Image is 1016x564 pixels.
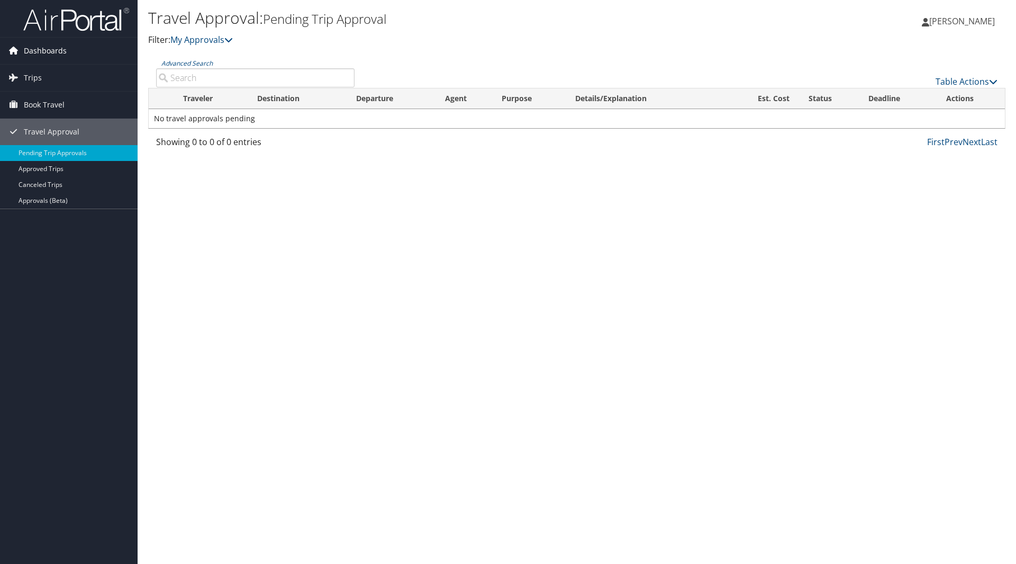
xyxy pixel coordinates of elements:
[263,10,386,28] small: Pending Trip Approval
[566,88,723,109] th: Details/Explanation
[24,119,79,145] span: Travel Approval
[945,136,963,148] a: Prev
[799,88,859,109] th: Status: activate to sort column ascending
[149,109,1005,128] td: No travel approvals pending
[937,88,1005,109] th: Actions
[492,88,566,109] th: Purpose
[24,92,65,118] span: Book Travel
[170,34,233,46] a: My Approvals
[148,33,720,47] p: Filter:
[156,68,355,87] input: Advanced Search
[859,88,937,109] th: Deadline: activate to sort column descending
[981,136,997,148] a: Last
[927,136,945,148] a: First
[174,88,248,109] th: Traveler: activate to sort column ascending
[347,88,436,109] th: Departure: activate to sort column ascending
[23,7,129,32] img: airportal-logo.png
[922,5,1005,37] a: [PERSON_NAME]
[248,88,347,109] th: Destination: activate to sort column ascending
[24,38,67,64] span: Dashboards
[929,15,995,27] span: [PERSON_NAME]
[156,136,355,154] div: Showing 0 to 0 of 0 entries
[148,7,720,29] h1: Travel Approval:
[963,136,981,148] a: Next
[936,76,997,87] a: Table Actions
[436,88,492,109] th: Agent
[723,88,799,109] th: Est. Cost: activate to sort column ascending
[24,65,42,91] span: Trips
[161,59,213,68] a: Advanced Search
